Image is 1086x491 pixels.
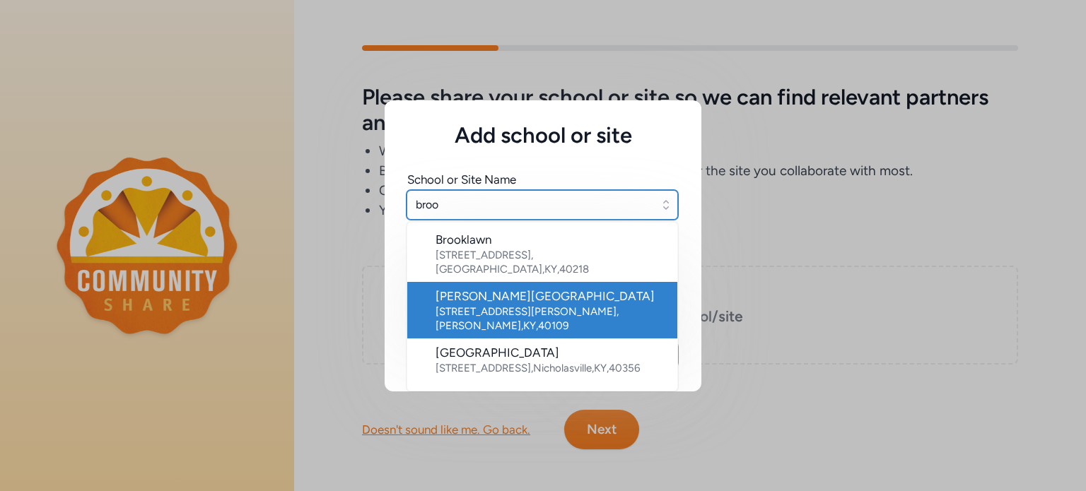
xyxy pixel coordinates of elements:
div: Brooklawn [436,231,666,248]
div: [STREET_ADDRESS][PERSON_NAME] , [PERSON_NAME] , KY , 40109 [436,304,666,333]
input: Enter school name... [407,190,678,220]
div: [GEOGRAPHIC_DATA] [436,344,666,361]
div: [PERSON_NAME][GEOGRAPHIC_DATA] [436,288,666,304]
div: School or Site Name [407,171,516,188]
div: The Brook-Dupont [436,386,666,403]
h5: Add school or site [407,123,679,148]
div: [STREET_ADDRESS] , Nicholasville , KY , 40356 [436,361,666,375]
div: [STREET_ADDRESS] , [GEOGRAPHIC_DATA] , KY , 40218 [436,248,666,276]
